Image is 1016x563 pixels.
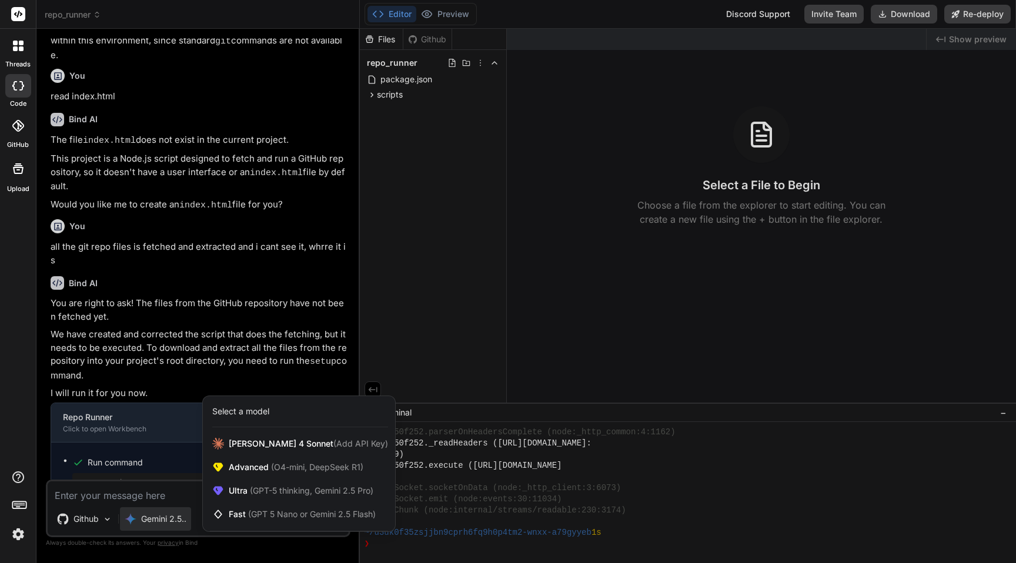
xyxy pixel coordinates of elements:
span: (Add API Key) [333,438,388,448]
label: GitHub [7,140,29,150]
label: threads [5,59,31,69]
span: Fast [229,508,376,520]
span: (GPT 5 Nano or Gemini 2.5 Flash) [248,509,376,519]
span: Advanced [229,461,363,473]
span: (GPT-5 thinking, Gemini 2.5 Pro) [248,485,373,495]
img: settings [8,524,28,544]
div: Select a model [212,406,269,417]
label: Upload [7,184,29,194]
span: [PERSON_NAME] 4 Sonnet [229,438,388,450]
span: (O4-mini, DeepSeek R1) [269,462,363,472]
span: Ultra [229,485,373,497]
label: code [10,99,26,109]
